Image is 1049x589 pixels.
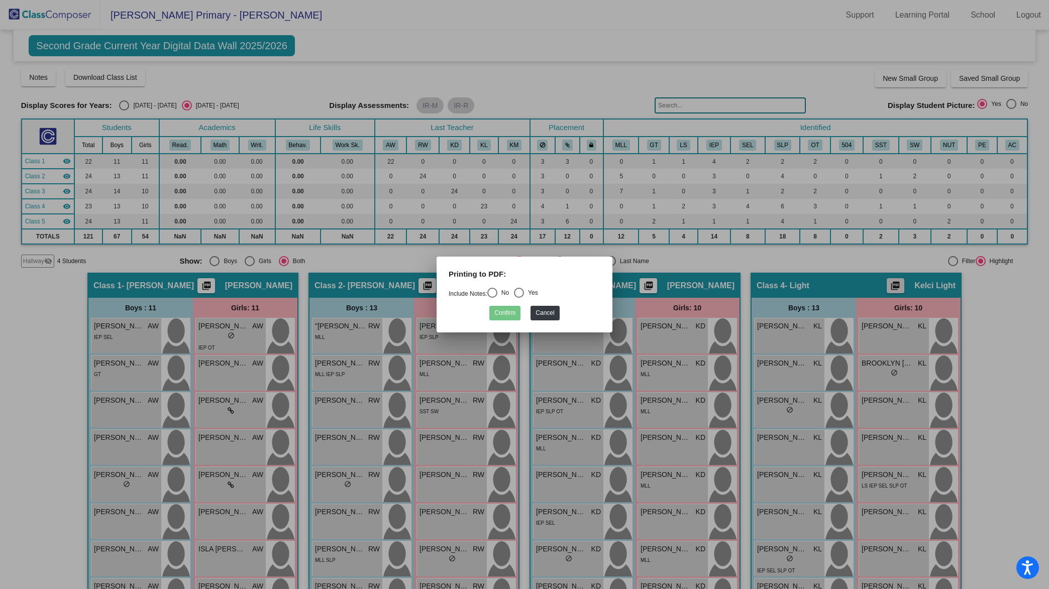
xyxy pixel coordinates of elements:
label: Printing to PDF: [449,269,506,280]
div: No [497,288,509,297]
button: Confirm [489,306,520,320]
button: Cancel [531,306,559,320]
div: Yes [524,288,538,297]
mat-radio-group: Select an option [449,290,538,297]
a: Include Notes: [449,290,487,297]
